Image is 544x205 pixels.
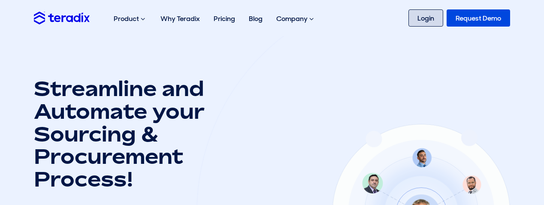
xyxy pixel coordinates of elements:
a: Blog [242,5,269,32]
img: Teradix logo [34,12,90,24]
div: Company [269,5,322,33]
a: Request Demo [447,9,510,27]
div: Product [107,5,154,33]
h1: Streamline and Automate your Sourcing & Procurement Process! [34,77,240,190]
a: Pricing [207,5,242,32]
a: Login [408,9,443,27]
iframe: Chatbot [487,148,532,193]
a: Why Teradix [154,5,207,32]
